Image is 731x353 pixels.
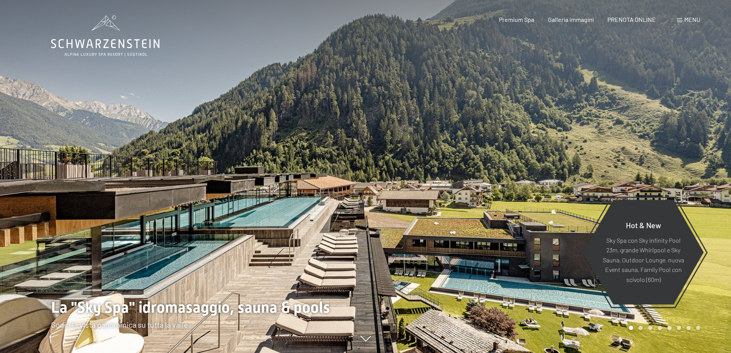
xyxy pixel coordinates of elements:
p: Sky Spa con Sky infinity Pool 23m, grande Whirlpool e Sky Sauna, Outdoor Lounge, nuova Event saun... [602,235,685,284]
a: Premium Spa [499,16,534,23]
div: Carousel Page 5 [667,326,672,330]
a: Galleria immagini [548,16,594,23]
a: Hot & New Sky Spa con Sky infinity Pool 23m, grande Whirlpool e Sky Sauna, Outdoor Lounge, nuova ... [582,199,704,305]
a: PRENOTA ONLINE [607,16,656,23]
div: Carousel Page 8 [696,326,700,330]
span: Menu [684,16,700,23]
div: Carousel Page 2 [639,326,643,330]
div: Carousel Page 3 [648,326,652,330]
span: Hot & New [626,220,661,229]
div: Carousel Page 6 [677,326,681,330]
div: Carousel Page 1 (Current Slide) [629,326,633,330]
div: Carousel Pagination [626,326,700,330]
div: Carousel Page 7 [686,326,691,330]
div: Carousel Page 4 [658,326,662,330]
